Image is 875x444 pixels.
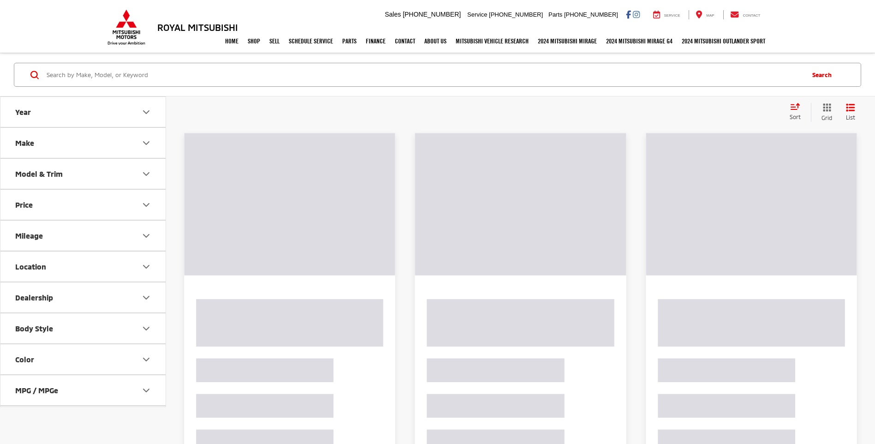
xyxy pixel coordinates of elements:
a: About Us [420,30,451,53]
div: Price [141,199,152,210]
div: Location [15,262,46,271]
button: MileageMileage [0,221,167,251]
a: Map [689,10,721,19]
button: Cylinder [0,406,167,436]
button: ColorColor [0,344,167,374]
a: 2024 Mitsubishi Mirage G4 [601,30,677,53]
div: MPG / MPGe [141,385,152,396]
div: Model & Trim [15,169,63,178]
a: 2024 Mitsubishi Outlander SPORT [677,30,770,53]
span: Parts [548,11,562,18]
div: MPG / MPGe [15,386,58,395]
a: Instagram: Click to visit our Instagram page [633,11,640,18]
a: 2024 Mitsubishi Mirage [533,30,601,53]
div: Model & Trim [141,168,152,180]
a: Contact [723,10,768,19]
button: LocationLocation [0,252,167,282]
div: Make [141,138,152,149]
button: YearYear [0,97,167,127]
div: Body Style [141,323,152,334]
a: Sell [265,30,284,53]
img: Mitsubishi [106,9,147,45]
a: Parts: Opens in a new tab [338,30,361,53]
a: Facebook: Click to visit our Facebook page [626,11,631,18]
div: Mileage [141,230,152,241]
span: [PHONE_NUMBER] [403,11,461,18]
span: Service [664,13,680,18]
h3: Royal Mitsubishi [157,22,238,32]
span: Map [706,13,714,18]
span: Grid [821,114,832,122]
button: List View [839,103,862,122]
span: [PHONE_NUMBER] [489,11,543,18]
a: Service [646,10,687,19]
a: Mitsubishi Vehicle Research [451,30,533,53]
span: Service [467,11,487,18]
button: MakeMake [0,128,167,158]
span: Sales [385,11,401,18]
button: DealershipDealership [0,282,167,312]
div: Make [15,138,34,147]
div: Price [15,200,33,209]
div: Color [141,354,152,365]
button: Model & TrimModel & Trim [0,159,167,189]
button: PricePrice [0,190,167,220]
input: Search by Make, Model, or Keyword [46,64,803,86]
a: Shop [243,30,265,53]
button: Search [803,63,845,86]
a: Finance [361,30,390,53]
button: Grid View [811,103,839,122]
span: List [846,114,855,121]
div: Dealership [15,293,53,302]
div: Year [15,108,31,116]
div: Location [141,261,152,272]
button: Select sort value [785,103,811,121]
div: Color [15,355,34,364]
span: Contact [743,13,760,18]
a: Contact [390,30,420,53]
div: Dealership [141,292,152,303]
span: Sort [790,114,801,120]
span: [PHONE_NUMBER] [564,11,618,18]
button: Body StyleBody Style [0,313,167,343]
div: Mileage [15,231,43,240]
div: Body Style [15,324,53,333]
div: Year [141,107,152,118]
a: Home [220,30,243,53]
a: Schedule Service: Opens in a new tab [284,30,338,53]
button: MPG / MPGeMPG / MPGe [0,375,167,405]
